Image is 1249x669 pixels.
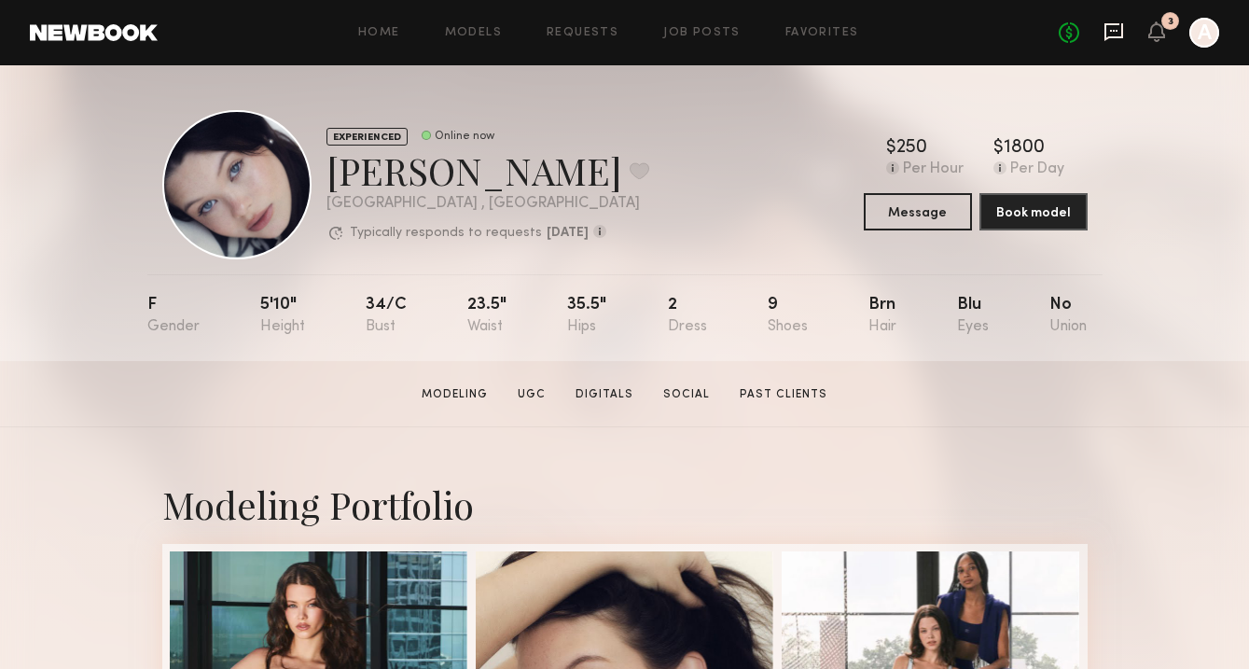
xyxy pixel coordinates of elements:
[1049,297,1087,335] div: No
[445,27,502,39] a: Models
[868,297,896,335] div: Brn
[350,227,542,240] p: Typically responds to requests
[435,131,494,143] div: Online now
[1189,18,1219,48] a: A
[326,196,649,212] div: [GEOGRAPHIC_DATA] , [GEOGRAPHIC_DATA]
[1004,139,1045,158] div: 1800
[663,27,741,39] a: Job Posts
[979,193,1088,230] button: Book model
[785,27,859,39] a: Favorites
[567,297,606,335] div: 35.5"
[886,139,896,158] div: $
[358,27,400,39] a: Home
[547,227,589,240] b: [DATE]
[568,386,641,403] a: Digitals
[414,386,495,403] a: Modeling
[768,297,808,335] div: 9
[896,139,927,158] div: 250
[656,386,717,403] a: Social
[668,297,707,335] div: 2
[326,128,408,146] div: EXPERIENCED
[326,146,649,195] div: [PERSON_NAME]
[957,297,989,335] div: Blu
[993,139,1004,158] div: $
[732,386,835,403] a: Past Clients
[260,297,305,335] div: 5'10"
[903,161,964,178] div: Per Hour
[162,480,1088,529] div: Modeling Portfolio
[366,297,407,335] div: 34/c
[1010,161,1064,178] div: Per Day
[864,193,972,230] button: Message
[147,297,200,335] div: F
[467,297,507,335] div: 23.5"
[1168,17,1173,27] div: 3
[547,27,618,39] a: Requests
[510,386,553,403] a: UGC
